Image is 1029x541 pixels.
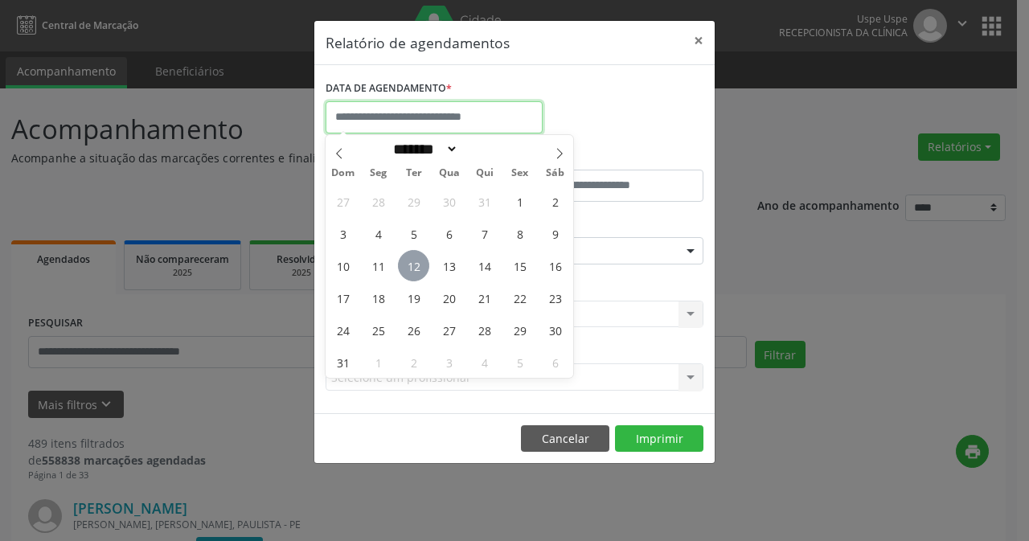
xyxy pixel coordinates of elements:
[387,141,458,158] select: Month
[326,32,510,53] h5: Relatório de agendamentos
[398,314,429,346] span: Agosto 26, 2025
[433,314,465,346] span: Agosto 27, 2025
[327,186,359,217] span: Julho 27, 2025
[433,218,465,249] span: Agosto 6, 2025
[539,314,571,346] span: Agosto 30, 2025
[433,250,465,281] span: Agosto 13, 2025
[433,186,465,217] span: Julho 30, 2025
[539,250,571,281] span: Agosto 16, 2025
[504,314,535,346] span: Agosto 29, 2025
[504,282,535,314] span: Agosto 22, 2025
[398,250,429,281] span: Agosto 12, 2025
[521,425,609,453] button: Cancelar
[363,346,394,378] span: Setembro 1, 2025
[539,346,571,378] span: Setembro 6, 2025
[363,314,394,346] span: Agosto 25, 2025
[683,21,715,60] button: Close
[433,282,465,314] span: Agosto 20, 2025
[467,168,502,178] span: Qui
[469,314,500,346] span: Agosto 28, 2025
[398,186,429,217] span: Julho 29, 2025
[361,168,396,178] span: Seg
[469,250,500,281] span: Agosto 14, 2025
[504,218,535,249] span: Agosto 8, 2025
[432,168,467,178] span: Qua
[327,218,359,249] span: Agosto 3, 2025
[539,186,571,217] span: Agosto 2, 2025
[615,425,703,453] button: Imprimir
[504,186,535,217] span: Agosto 1, 2025
[502,168,538,178] span: Sex
[469,282,500,314] span: Agosto 21, 2025
[326,168,361,178] span: Dom
[539,218,571,249] span: Agosto 9, 2025
[504,346,535,378] span: Setembro 5, 2025
[519,145,703,170] label: ATÉ
[469,346,500,378] span: Setembro 4, 2025
[458,141,511,158] input: Year
[326,76,452,101] label: DATA DE AGENDAMENTO
[396,168,432,178] span: Ter
[327,282,359,314] span: Agosto 17, 2025
[539,282,571,314] span: Agosto 23, 2025
[538,168,573,178] span: Sáb
[327,250,359,281] span: Agosto 10, 2025
[433,346,465,378] span: Setembro 3, 2025
[363,282,394,314] span: Agosto 18, 2025
[327,346,359,378] span: Agosto 31, 2025
[398,218,429,249] span: Agosto 5, 2025
[363,186,394,217] span: Julho 28, 2025
[504,250,535,281] span: Agosto 15, 2025
[363,218,394,249] span: Agosto 4, 2025
[363,250,394,281] span: Agosto 11, 2025
[398,346,429,378] span: Setembro 2, 2025
[327,314,359,346] span: Agosto 24, 2025
[469,186,500,217] span: Julho 31, 2025
[469,218,500,249] span: Agosto 7, 2025
[398,282,429,314] span: Agosto 19, 2025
